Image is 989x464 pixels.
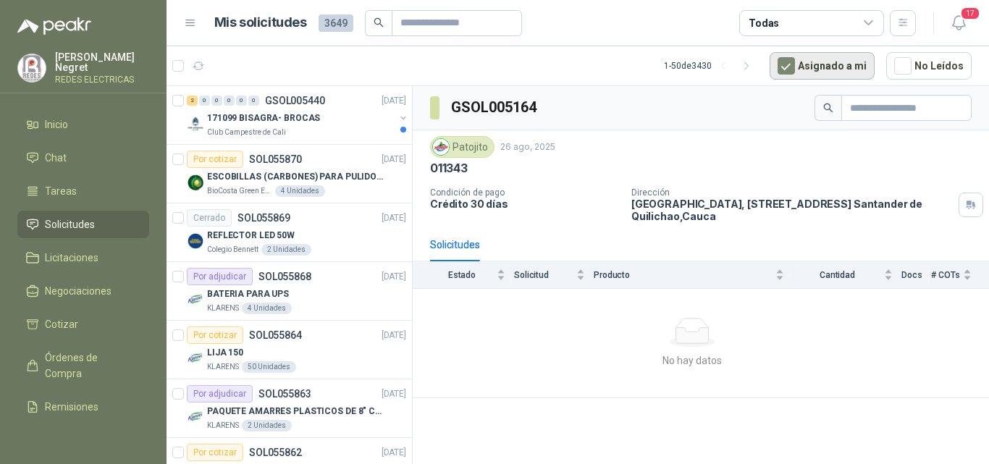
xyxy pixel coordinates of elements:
[167,262,412,321] a: Por adjudicarSOL055868[DATE] Company LogoBATERIA PARA UPSKLARENS4 Unidades
[207,244,258,256] p: Colegio Bennett
[430,136,494,158] div: Patojito
[946,10,972,36] button: 17
[886,52,972,80] button: No Leídos
[382,387,406,401] p: [DATE]
[17,393,149,421] a: Remisiones
[931,270,960,280] span: # COTs
[187,444,243,461] div: Por cotizar
[187,209,232,227] div: Cerrado
[187,385,253,402] div: Por adjudicar
[207,420,239,431] p: KLARENS
[249,447,302,457] p: SOL055862
[261,244,311,256] div: 2 Unidades
[207,170,387,184] p: ESCOBILLAS (CARBONES) PARA PULIDORA DEWALT
[514,270,573,280] span: Solicitud
[207,185,272,197] p: BioCosta Green Energy S.A.S
[631,198,953,222] p: [GEOGRAPHIC_DATA], [STREET_ADDRESS] Santander de Quilichao , Cauca
[793,270,881,280] span: Cantidad
[214,12,307,33] h1: Mis solicitudes
[500,140,555,154] p: 26 ago, 2025
[187,232,204,250] img: Company Logo
[17,244,149,271] a: Licitaciones
[207,287,289,301] p: BATERIA PARA UPS
[207,346,243,360] p: LIJA 150
[45,316,78,332] span: Cotizar
[17,426,149,454] a: Configuración
[187,92,409,138] a: 2 0 0 0 0 0 GSOL005440[DATE] Company Logo171099 BISAGRA- BROCASClub Campestre de Cali
[451,96,539,119] h3: GSOL005164
[514,261,594,288] th: Solicitud
[823,103,833,113] span: search
[382,153,406,166] p: [DATE]
[207,229,295,242] p: REFLECTOR LED 50W
[594,270,773,280] span: Producto
[167,379,412,438] a: Por adjudicarSOL055863[DATE] Company LogoPAQUETE AMARRES PLASTICOS DE 8" COLOR NEGROKLARENS2 Unid...
[17,344,149,387] a: Órdenes de Compra
[45,399,98,415] span: Remisiones
[236,96,247,106] div: 0
[430,237,480,253] div: Solicitudes
[901,261,931,288] th: Docs
[207,361,239,373] p: KLARENS
[17,211,149,238] a: Solicitudes
[265,96,325,106] p: GSOL005440
[45,283,111,299] span: Negociaciones
[275,185,325,197] div: 4 Unidades
[17,144,149,172] a: Chat
[418,353,966,368] div: No hay datos
[430,161,468,176] p: 011343
[249,154,302,164] p: SOL055870
[45,216,95,232] span: Solicitudes
[931,261,989,288] th: # COTs
[749,15,779,31] div: Todas
[187,174,204,191] img: Company Logo
[207,127,286,138] p: Club Campestre de Cali
[248,96,259,106] div: 0
[207,303,239,314] p: KLARENS
[382,446,406,460] p: [DATE]
[374,17,384,28] span: search
[382,211,406,225] p: [DATE]
[211,96,222,106] div: 0
[187,408,204,426] img: Company Logo
[224,96,235,106] div: 0
[187,96,198,106] div: 2
[433,139,449,155] img: Company Logo
[167,321,412,379] a: Por cotizarSOL055864[DATE] Company LogoLIJA 150KLARENS50 Unidades
[187,350,204,367] img: Company Logo
[664,54,758,77] div: 1 - 50 de 3430
[167,145,412,203] a: Por cotizarSOL055870[DATE] Company LogoESCOBILLAS (CARBONES) PARA PULIDORA DEWALTBioCosta Green E...
[17,277,149,305] a: Negociaciones
[382,270,406,284] p: [DATE]
[45,250,98,266] span: Licitaciones
[187,268,253,285] div: Por adjudicar
[55,52,149,72] p: [PERSON_NAME] Negret
[242,420,292,431] div: 2 Unidades
[242,361,296,373] div: 50 Unidades
[167,203,412,262] a: CerradoSOL055869[DATE] Company LogoREFLECTOR LED 50WColegio Bennett2 Unidades
[430,270,494,280] span: Estado
[382,94,406,108] p: [DATE]
[187,291,204,308] img: Company Logo
[207,405,387,418] p: PAQUETE AMARRES PLASTICOS DE 8" COLOR NEGRO
[207,111,320,125] p: 171099 BISAGRA- BROCAS
[594,261,793,288] th: Producto
[430,198,620,210] p: Crédito 30 días
[242,303,292,314] div: 4 Unidades
[55,75,149,84] p: REDES ELECTRICAS
[187,151,243,168] div: Por cotizar
[187,326,243,344] div: Por cotizar
[17,311,149,338] a: Cotizar
[413,261,514,288] th: Estado
[249,330,302,340] p: SOL055864
[17,111,149,138] a: Inicio
[770,52,875,80] button: Asignado a mi
[430,187,620,198] p: Condición de pago
[199,96,210,106] div: 0
[45,150,67,166] span: Chat
[18,54,46,82] img: Company Logo
[17,177,149,205] a: Tareas
[631,187,953,198] p: Dirección
[237,213,290,223] p: SOL055869
[382,329,406,342] p: [DATE]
